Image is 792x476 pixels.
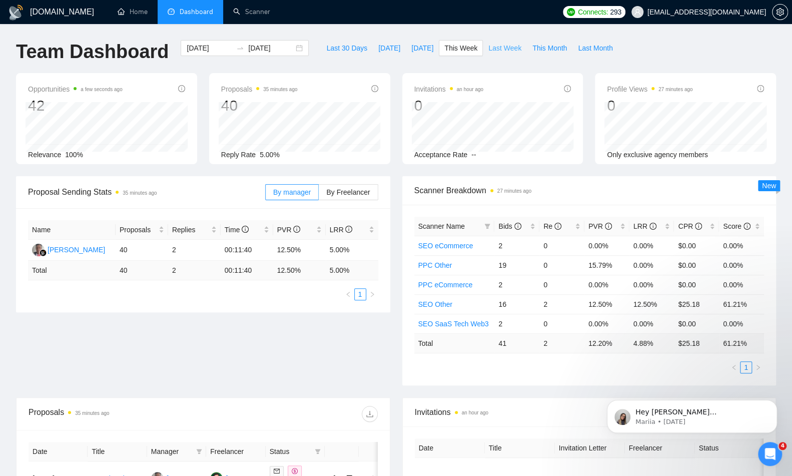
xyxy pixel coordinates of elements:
span: Last 30 Days [326,43,367,54]
td: 0 [539,314,584,333]
th: Replies [168,220,221,240]
span: Replies [172,224,209,235]
span: info-circle [757,85,764,92]
input: Start date [187,43,232,54]
td: 5.00 % [326,261,378,280]
span: 100% [65,151,83,159]
td: 12.50% [629,294,674,314]
span: filter [315,448,321,454]
time: 27 minutes ago [497,188,531,194]
td: 40 [116,240,168,261]
span: Time [225,226,249,234]
span: filter [313,444,323,459]
span: Proposal Sending Stats [28,186,265,198]
td: 0 [539,275,584,294]
time: an hour ago [457,87,483,92]
button: right [752,361,764,373]
td: 0.00% [629,314,674,333]
td: 61.21 % [719,333,764,353]
th: Invitation Letter [555,438,625,458]
td: 2 [168,261,221,280]
td: 00:11:40 [221,261,273,280]
span: LRR [633,222,656,230]
a: SEO SaaS Tech Web3 [418,320,489,328]
iframe: Intercom live chat [758,442,782,466]
span: Manager [151,446,192,457]
input: End date [248,43,294,54]
span: New [762,182,776,190]
span: Acceptance Rate [414,151,468,159]
span: 293 [610,7,621,18]
span: info-circle [743,223,750,230]
li: Next Page [366,288,378,300]
a: setting [772,8,788,16]
td: 12.50% [584,294,629,314]
a: searchScanner [233,8,270,16]
span: Only exclusive agency members [607,151,708,159]
button: Last 30 Days [321,40,373,56]
a: 1 [355,289,366,300]
a: SEO eCommerce [418,242,473,250]
th: Title [485,438,555,458]
td: 0.00% [629,275,674,294]
td: 2 [539,294,584,314]
span: left [731,364,737,370]
a: homeHome [118,8,148,16]
td: $25.18 [674,294,719,314]
span: download [362,410,377,418]
button: download [362,406,378,422]
td: 0.00% [719,236,764,255]
span: filter [196,448,202,454]
img: logo [8,5,24,21]
span: filter [194,444,204,459]
th: Title [88,442,147,461]
a: PPC Other [418,261,452,269]
td: $0.00 [674,275,719,294]
button: [DATE] [373,40,406,56]
span: Relevance [28,151,61,159]
div: [PERSON_NAME] [48,244,105,255]
button: right [366,288,378,300]
td: 5.00% [326,240,378,261]
td: 0.00% [629,255,674,275]
span: to [236,44,244,52]
time: 35 minutes ago [263,87,297,92]
span: mail [274,468,280,474]
td: 61.21% [719,294,764,314]
button: left [728,361,740,373]
span: Proposals [221,83,298,95]
span: info-circle [293,226,300,233]
div: Proposals [29,406,203,422]
td: 19 [494,255,539,275]
span: By manager [273,188,311,196]
td: 2 [539,333,584,353]
span: Last Week [488,43,521,54]
td: 0.00% [719,314,764,333]
div: 0 [607,96,692,115]
td: Total [414,333,495,353]
span: info-circle [371,85,378,92]
td: 00:11:40 [221,240,273,261]
li: 1 [740,361,752,373]
img: upwork-logo.png [567,8,575,16]
span: info-circle [345,226,352,233]
h1: Team Dashboard [16,40,169,64]
td: $0.00 [674,314,719,333]
time: 27 minutes ago [658,87,692,92]
span: Opportunities [28,83,123,95]
span: Profile Views [607,83,692,95]
td: 2 [494,275,539,294]
span: info-circle [649,223,656,230]
span: filter [484,223,490,229]
a: SEO Other [418,300,452,308]
td: 16 [494,294,539,314]
th: Date [415,438,485,458]
td: 0.00% [719,255,764,275]
td: 0.00% [584,275,629,294]
span: Re [543,222,561,230]
th: Freelancer [206,442,265,461]
span: info-circle [564,85,571,92]
span: right [369,291,375,297]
